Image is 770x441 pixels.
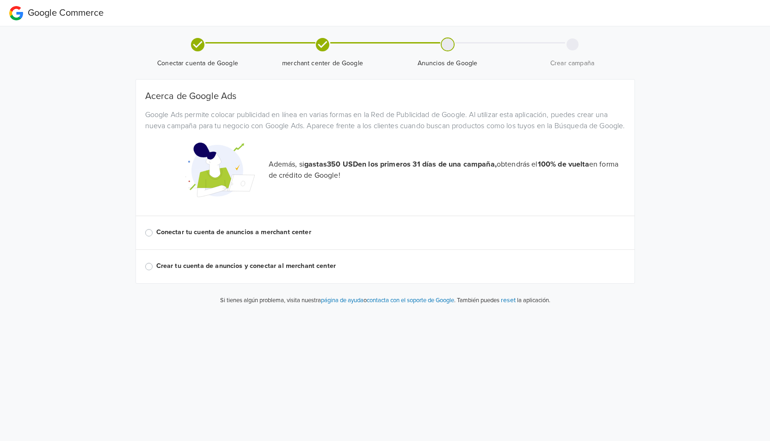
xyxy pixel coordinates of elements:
strong: gastas 350 USD en los primeros 31 días de una campaña, [304,160,497,169]
label: Crear tu cuenta de anuncios y conectar al merchant center [156,261,625,271]
span: Anuncios de Google [389,59,506,68]
h5: Acerca de Google Ads [145,91,625,102]
strong: 100% de vuelta [538,160,589,169]
span: Google Commerce [28,7,104,19]
span: merchant center de Google [264,59,382,68]
label: Conectar tu cuenta de anuncios a merchant center [156,227,625,237]
a: contacta con el soporte de Google [367,297,454,304]
span: Conectar cuenta de Google [139,59,257,68]
p: Además, si obtendrás el en forma de crédito de Google! [269,159,625,181]
a: página de ayuda [321,297,363,304]
div: Google Ads permite colocar publicidad en línea en varias formas en la Red de Publicidad de Google... [138,109,632,131]
button: reset [501,295,516,305]
p: Si tienes algún problema, visita nuestra o . [220,296,456,305]
img: Google Promotional Codes [185,135,255,205]
p: También puedes la aplicación. [456,295,550,305]
span: Crear campaña [514,59,631,68]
